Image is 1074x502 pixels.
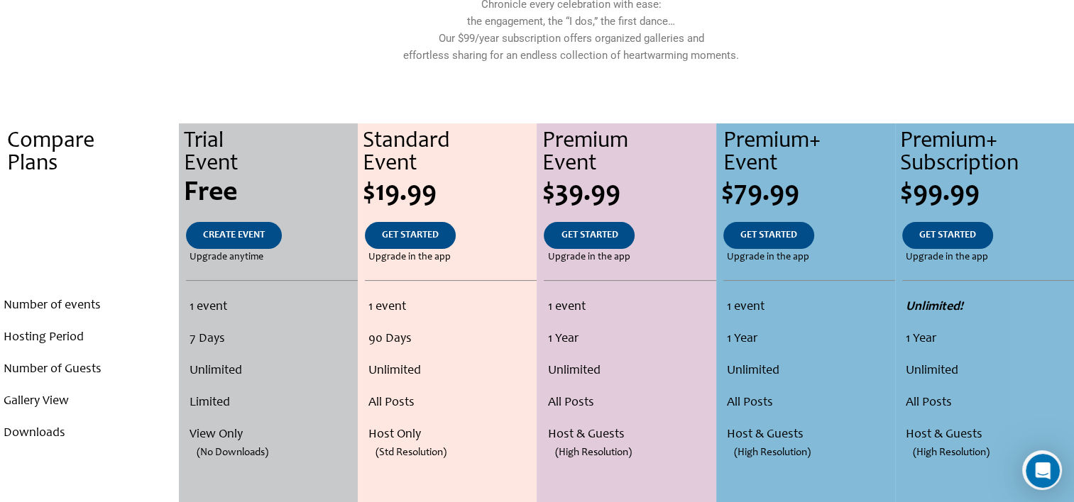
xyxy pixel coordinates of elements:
li: All Posts [547,387,712,419]
li: View Only [190,419,354,451]
li: 90 Days [368,323,533,355]
span: GET STARTED [919,230,976,240]
strong: Unlimited! [906,301,963,313]
div: $99.99 [900,179,1074,208]
a: GET STARTED [723,222,814,249]
a: GET STARTED [902,222,993,249]
div: Free [184,179,358,208]
span: Upgrade anytime [190,249,263,266]
li: Unlimited [368,355,533,387]
div: Standard Event [363,130,537,176]
li: All Posts [368,387,533,419]
li: All Posts [727,387,892,419]
span: Upgrade in the app [547,249,630,266]
li: Host Only [368,419,533,451]
li: Unlimited [727,355,892,387]
div: $79.99 [721,179,895,208]
li: Hosting Period [4,322,175,354]
span: GET STARTED [740,230,797,240]
a: CREATE EVENT [186,222,282,249]
li: Gallery View [4,386,175,418]
li: Limited [190,387,354,419]
span: . [88,252,91,262]
div: Premium+ Event [723,130,895,176]
span: GET STARTED [382,230,439,240]
span: (High Resolution) [554,437,631,469]
li: Unlimited [190,355,354,387]
a: . [71,222,108,249]
span: Upgrade in the app [727,249,809,266]
li: Number of events [4,290,175,322]
li: 1 event [727,291,892,323]
span: CREATE EVENT [203,230,265,240]
iframe: Intercom live chat discovery launcher [1022,450,1062,490]
span: . [88,230,91,240]
div: Premium+ Subscription [900,130,1074,176]
li: Host & Guests [547,419,712,451]
span: (Std Resolution) [376,437,446,469]
li: Unlimited [906,355,1070,387]
li: All Posts [906,387,1070,419]
iframe: Intercom live chat [1026,454,1060,488]
li: Number of Guests [4,354,175,386]
a: GET STARTED [365,222,456,249]
div: $39.99 [542,179,716,208]
li: 1 Year [547,323,712,355]
li: 1 event [547,291,712,323]
div: Trial Event [184,130,358,176]
div: $19.99 [363,179,537,208]
li: 1 event [368,291,533,323]
li: 1 event [190,291,354,323]
li: 1 Year [906,323,1070,355]
span: (High Resolution) [734,437,811,469]
span: (No Downloads) [197,437,268,469]
li: Unlimited [547,355,712,387]
div: Premium Event [542,130,716,176]
li: Downloads [4,418,175,450]
span: GET STARTED [561,230,618,240]
li: Host & Guests [906,419,1070,451]
li: Host & Guests [727,419,892,451]
a: GET STARTED [544,222,635,249]
span: Upgrade in the app [906,249,988,266]
span: (High Resolution) [913,437,990,469]
li: 1 Year [727,323,892,355]
span: . [86,179,93,208]
li: 7 Days [190,323,354,355]
span: Upgrade in the app [368,249,451,266]
div: Compare Plans [7,130,179,176]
